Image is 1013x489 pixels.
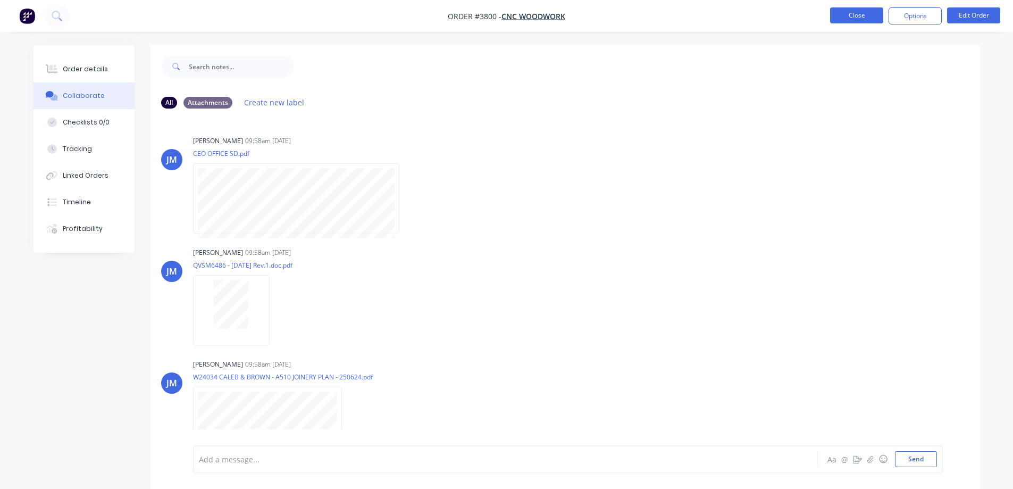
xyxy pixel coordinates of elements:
button: Checklists 0/0 [34,109,135,136]
div: Linked Orders [63,171,108,180]
button: Send [895,451,937,467]
input: Search notes... [189,56,294,77]
p: W24034 CALEB & BROWN - A510 JOINERY PLAN - 250624.pdf [193,372,373,382]
div: Order details [63,64,108,74]
button: Edit Order [947,7,1000,23]
button: Options [889,7,942,24]
span: Order #3800 - [448,11,501,21]
div: JM [166,265,177,278]
div: Tracking [63,144,92,154]
div: Attachments [183,97,232,109]
div: [PERSON_NAME] [193,248,243,258]
img: Factory [19,8,35,24]
button: Timeline [34,189,135,216]
button: Profitability [34,216,135,242]
p: CEO OFFICE SD.pdf [193,149,410,158]
div: JM [166,153,177,166]
div: [PERSON_NAME] [193,360,243,369]
button: ☺ [877,453,890,466]
button: Tracking [34,136,135,162]
button: @ [839,453,851,466]
button: Collaborate [34,82,135,109]
div: Collaborate [63,91,105,101]
button: Create new label [239,95,310,110]
div: All [161,97,177,109]
button: Order details [34,56,135,82]
button: Linked Orders [34,162,135,189]
div: 09:58am [DATE] [245,248,291,258]
div: Checklists 0/0 [63,118,110,127]
button: Aa [826,453,839,466]
div: 09:58am [DATE] [245,136,291,146]
div: Profitability [63,224,103,234]
p: QVSM6486 - [DATE] Rev.1.doc.pdf [193,261,292,270]
button: Close [830,7,883,23]
div: 09:58am [DATE] [245,360,291,369]
div: Timeline [63,197,91,207]
a: CNC WOODWORK [501,11,565,21]
div: [PERSON_NAME] [193,136,243,146]
div: JM [166,377,177,389]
